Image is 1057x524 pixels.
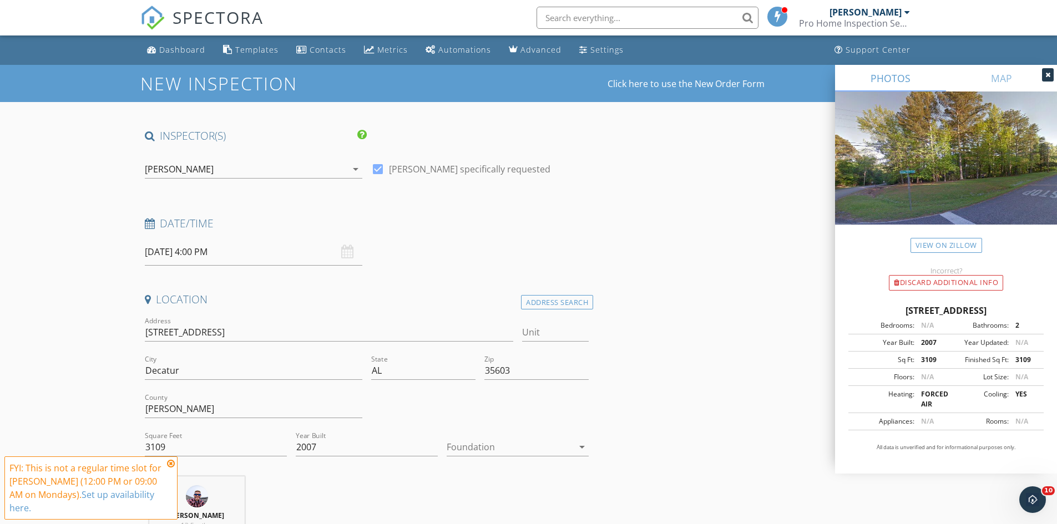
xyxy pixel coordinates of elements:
[186,485,208,507] img: pxl_20231113_213917296_2.jpg
[590,44,624,55] div: Settings
[389,164,550,175] label: [PERSON_NAME] specifically requested
[889,275,1003,291] div: Discard Additional info
[235,44,279,55] div: Templates
[835,266,1057,275] div: Incorrect?
[946,389,1009,409] div: Cooling:
[846,44,911,55] div: Support Center
[360,40,412,60] a: Metrics
[946,320,1009,330] div: Bathrooms:
[946,416,1009,426] div: Rooms:
[1015,416,1028,426] span: N/A
[852,320,914,330] div: Bedrooms:
[140,74,386,93] h1: New Inspection
[921,416,934,426] span: N/A
[852,338,914,348] div: Year Built:
[145,164,214,174] div: [PERSON_NAME]
[438,44,491,55] div: Automations
[1015,338,1028,347] span: N/A
[911,238,982,253] a: View on Zillow
[799,18,910,29] div: Pro Home Inspection Services LLC.
[914,389,946,409] div: FORCED AIR
[520,44,562,55] div: Advanced
[310,44,346,55] div: Contacts
[377,44,408,55] div: Metrics
[830,40,915,60] a: Support Center
[852,416,914,426] div: Appliances:
[914,338,946,348] div: 2007
[140,15,264,38] a: SPECTORA
[349,162,362,176] i: arrow_drop_down
[537,7,758,29] input: Search everything...
[9,461,164,515] div: FYI: This is not a regular time slot for [PERSON_NAME] (12:00 PM or 09:00 AM on Mondays).
[830,7,902,18] div: [PERSON_NAME]
[169,511,224,520] strong: [PERSON_NAME]
[219,40,283,60] a: Templates
[835,65,946,91] a: PHOTOS
[1009,320,1040,330] div: 2
[946,65,1057,91] a: MAP
[848,444,1044,451] p: All data is unverified and for informational purposes only.
[921,320,934,330] span: N/A
[946,355,1009,365] div: Finished Sq Ft:
[145,216,589,231] h4: Date/Time
[848,304,1044,317] div: [STREET_ADDRESS]
[1009,389,1040,409] div: YES
[921,372,934,381] span: N/A
[504,40,566,60] a: Advanced
[575,440,589,454] i: arrow_drop_down
[145,238,362,266] input: Select date
[521,295,593,310] div: Address Search
[575,40,628,60] a: Settings
[1015,372,1028,381] span: N/A
[835,91,1057,251] img: streetview
[1019,486,1046,513] iframe: Intercom live chat
[1009,355,1040,365] div: 3109
[852,372,914,382] div: Floors:
[946,372,1009,382] div: Lot Size:
[140,6,165,30] img: The Best Home Inspection Software - Spectora
[292,40,351,60] a: Contacts
[173,6,264,29] span: SPECTORA
[421,40,495,60] a: Automations (Basic)
[914,355,946,365] div: 3109
[946,338,1009,348] div: Year Updated:
[9,489,154,514] a: Set up availability here.
[145,129,367,143] h4: INSPECTOR(S)
[852,389,914,409] div: Heating:
[143,40,210,60] a: Dashboard
[608,79,765,88] a: Click here to use the New Order Form
[1042,486,1055,495] span: 10
[145,292,589,307] h4: Location
[159,44,205,55] div: Dashboard
[852,355,914,365] div: Sq Ft:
